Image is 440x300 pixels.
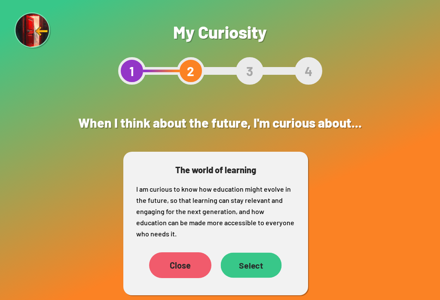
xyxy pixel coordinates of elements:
[221,253,282,278] div: Select
[15,12,52,49] img: Exit
[136,165,295,175] h3: The world of learning
[236,57,263,85] div: 3
[35,106,405,139] h2: When I think about the future, I'm curious about...
[118,21,322,42] h1: My Curiosity
[118,57,146,85] div: 1
[177,57,205,85] div: 2
[295,57,322,85] div: 4
[149,252,211,278] div: Close
[136,184,295,239] p: I am curious to know how education might evolve in the future, so that learning can stay relevant...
